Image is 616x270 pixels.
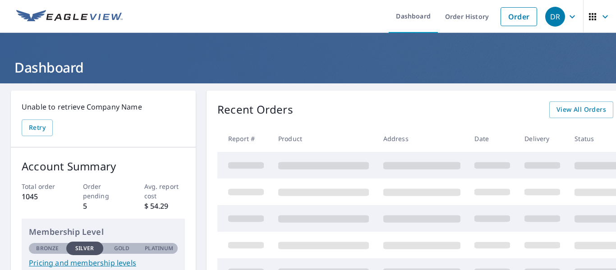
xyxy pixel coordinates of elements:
p: Platinum [145,244,173,252]
a: Order [501,7,537,26]
p: Account Summary [22,158,185,174]
p: Avg. report cost [144,182,185,201]
th: Delivery [517,125,567,152]
p: Recent Orders [217,101,293,118]
img: EV Logo [16,10,123,23]
div: DR [545,7,565,27]
button: Retry [22,119,53,136]
p: Bronze [36,244,59,252]
th: Date [467,125,517,152]
h1: Dashboard [11,58,605,77]
p: Silver [75,244,94,252]
a: View All Orders [549,101,613,118]
p: Gold [114,244,129,252]
p: 1045 [22,191,63,202]
p: 5 [83,201,124,211]
p: Order pending [83,182,124,201]
th: Report # [217,125,271,152]
p: $ 54.29 [144,201,185,211]
a: Pricing and membership levels [29,257,178,268]
span: View All Orders [556,104,606,115]
span: Retry [29,122,46,133]
p: Total order [22,182,63,191]
p: Membership Level [29,226,178,238]
th: Address [376,125,468,152]
p: Unable to retrieve Company Name [22,101,185,112]
th: Product [271,125,376,152]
